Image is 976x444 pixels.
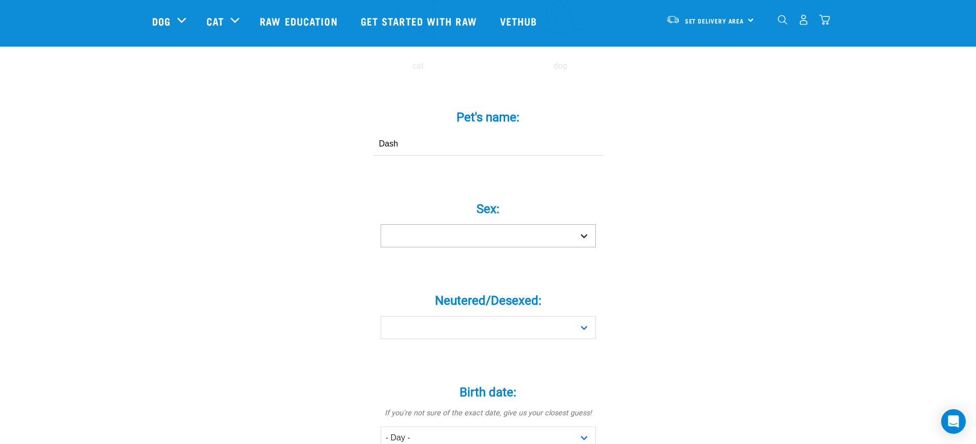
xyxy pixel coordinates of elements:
[335,108,642,126] label: Pet's name:
[335,200,642,218] label: Sex:
[778,15,787,25] img: home-icon-1@2x.png
[335,291,642,310] label: Neutered/Desexed:
[350,1,490,41] a: Get started with Raw
[941,409,966,434] div: Open Intercom Messenger
[250,1,350,41] a: Raw Education
[335,383,642,401] label: Birth date:
[152,13,171,29] a: Dog
[685,19,744,23] span: Set Delivery Area
[819,14,830,25] img: home-icon@2x.png
[490,1,550,41] a: Vethub
[349,60,487,72] p: cat
[666,15,680,24] img: van-moving.png
[491,60,630,72] p: dog
[206,13,224,29] a: Cat
[798,14,809,25] img: user.png
[335,408,642,419] p: If you're not sure of the exact date, give us your closest guess!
